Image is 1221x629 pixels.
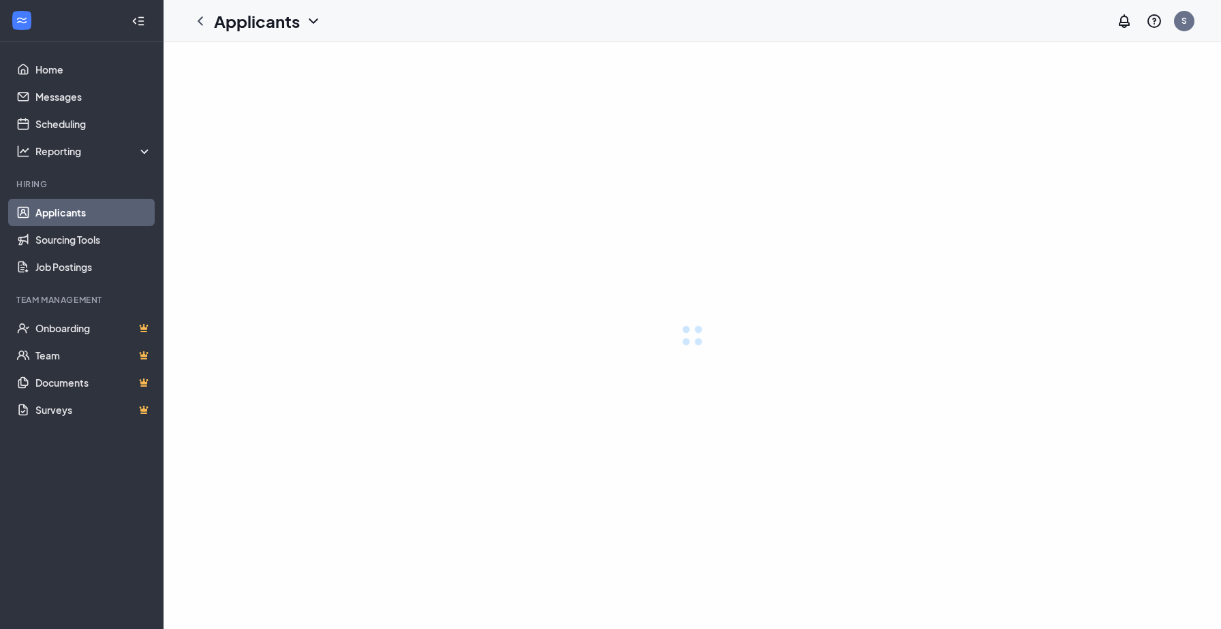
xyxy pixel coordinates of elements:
[35,110,152,138] a: Scheduling
[35,83,152,110] a: Messages
[15,14,29,27] svg: WorkstreamLogo
[214,10,300,33] h1: Applicants
[35,253,152,280] a: Job Postings
[16,144,30,158] svg: Analysis
[1116,13,1132,29] svg: Notifications
[132,14,145,28] svg: Collapse
[192,13,208,29] svg: ChevronLeft
[35,369,152,396] a: DocumentsCrown
[1146,13,1162,29] svg: QuestionInfo
[35,56,152,83] a: Home
[1181,15,1187,27] div: S
[35,199,152,226] a: Applicants
[35,144,153,158] div: Reporting
[35,396,152,423] a: SurveysCrown
[16,178,149,190] div: Hiring
[35,226,152,253] a: Sourcing Tools
[35,314,152,342] a: OnboardingCrown
[35,342,152,369] a: TeamCrown
[305,13,322,29] svg: ChevronDown
[16,294,149,306] div: Team Management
